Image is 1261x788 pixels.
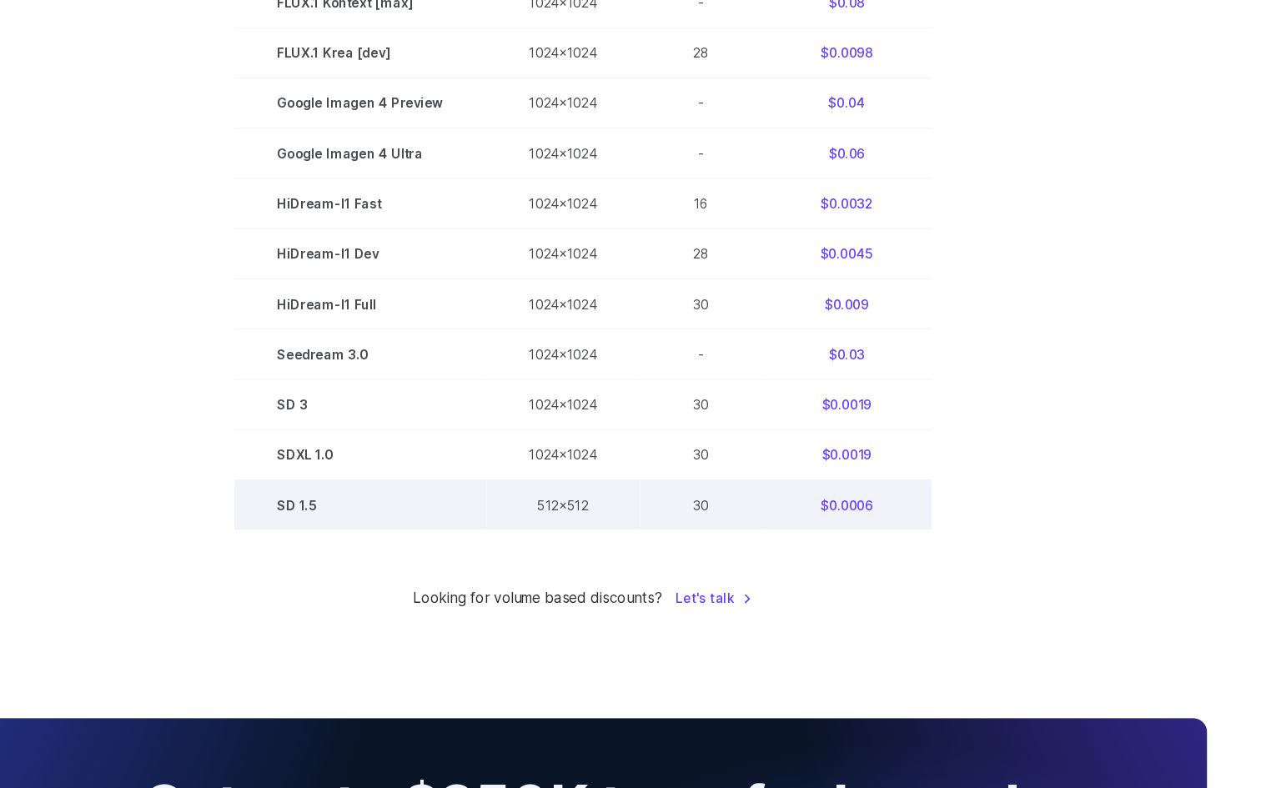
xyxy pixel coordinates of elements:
td: 1024x1024 [541,429,684,475]
td: $0.08 [798,8,955,54]
td: HiDream-I1 Dev [307,241,541,288]
td: $0.0006 [798,475,955,522]
td: Google Imagen 4 Ultra [307,148,541,194]
td: $0.06 [798,148,955,194]
td: $0.04 [798,101,955,148]
td: HiDream-I1 Full [307,288,541,334]
td: 512x512 [541,475,684,522]
td: 1024x1024 [541,148,684,194]
td: 28 [684,241,798,288]
td: 30 [684,475,798,522]
td: 1024x1024 [541,288,684,334]
small: Looking for volume based discounts? [473,575,704,596]
td: 1024x1024 [541,381,684,428]
td: 1024x1024 [541,101,684,148]
td: - [684,101,798,148]
td: HiDream-I1 Fast [307,194,541,241]
a: Let's talk [717,575,788,595]
td: 1024x1024 [541,334,684,381]
td: $0.03 [798,334,955,381]
td: $0.0045 [798,241,955,288]
td: SD 1.5 [307,475,541,522]
td: 1024x1024 [541,54,684,101]
td: Google Imagen 4 Preview [307,101,541,148]
td: $0.0019 [798,381,955,428]
td: FLUX.1 Kontext [max] [307,8,541,54]
td: - [684,334,798,381]
td: 1024x1024 [541,241,684,288]
td: $0.0019 [798,429,955,475]
td: Seedream 3.0 [307,334,541,381]
td: SDXL 1.0 [307,429,541,475]
td: - [684,8,798,54]
td: 28 [684,54,798,101]
td: $0.0098 [798,54,955,101]
td: 30 [684,288,798,334]
td: SD 3 [307,381,541,428]
td: 16 [684,194,798,241]
td: FLUX.1 Krea [dev] [307,54,541,101]
td: 1024x1024 [541,194,684,241]
td: 30 [684,381,798,428]
td: 1024x1024 [541,8,684,54]
td: $0.009 [798,288,955,334]
td: 30 [684,429,798,475]
td: - [684,148,798,194]
td: $0.0032 [798,194,955,241]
